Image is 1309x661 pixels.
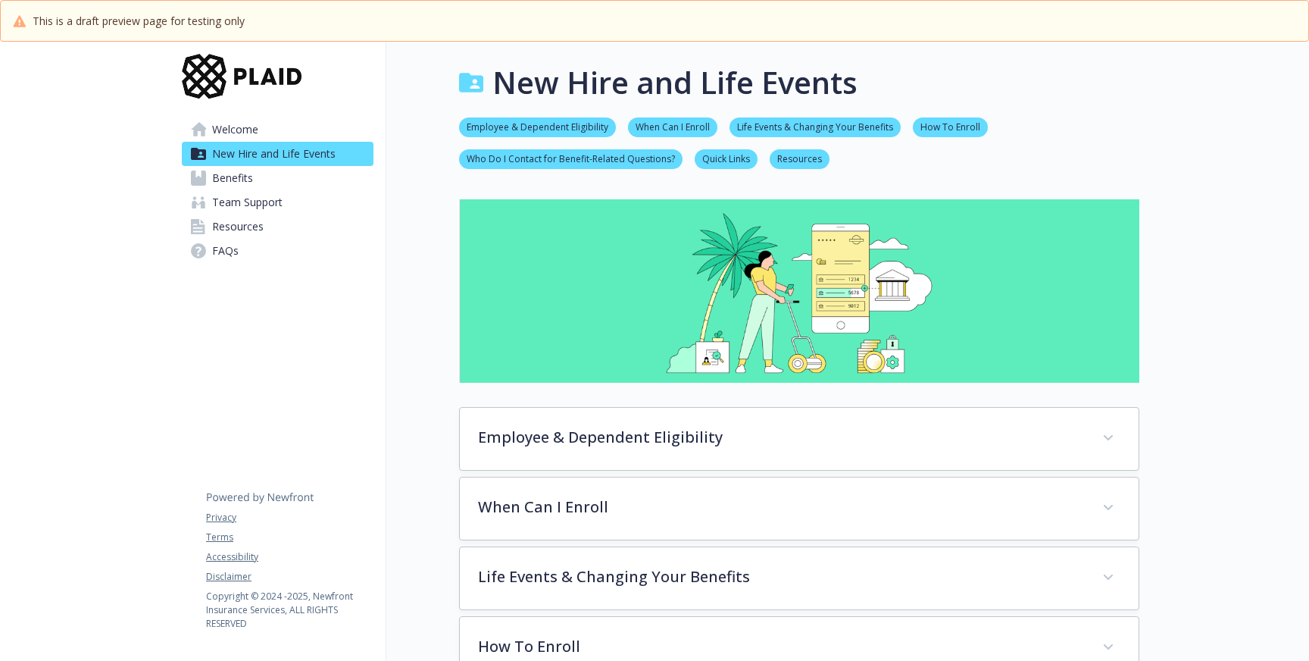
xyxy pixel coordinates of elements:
span: Resources [212,215,264,239]
a: Who Do I Contact for Benefit-Related Questions? [459,151,683,165]
p: Employee & Dependent Eligibility [478,426,1084,449]
a: When Can I Enroll [628,119,717,133]
a: Life Events & Changing Your Benefits [729,119,901,133]
span: FAQs [212,239,239,263]
span: Team Support [212,190,283,215]
p: Life Events & Changing Your Benefits [478,565,1084,588]
a: Accessibility [206,550,373,564]
a: Employee & Dependent Eligibility [459,119,616,133]
a: Quick Links [695,151,758,165]
img: new hire page banner [459,199,1139,383]
a: Team Support [182,190,373,215]
div: When Can I Enroll [460,478,1139,540]
a: New Hire and Life Events [182,142,373,166]
div: Life Events & Changing Your Benefits [460,547,1139,609]
a: Disclaimer [206,570,373,584]
div: Employee & Dependent Eligibility [460,408,1139,470]
a: Resources [182,215,373,239]
span: Welcome [212,117,258,142]
p: How To Enroll [478,635,1084,658]
span: Benefits [212,166,253,190]
span: New Hire and Life Events [212,142,336,166]
a: Terms [206,531,373,544]
a: How To Enroll [913,119,988,133]
h1: New Hire and Life Events [492,60,858,105]
p: When Can I Enroll [478,496,1084,518]
p: Copyright © 2024 - 2025 , Newfront Insurance Services, ALL RIGHTS RESERVED [206,590,373,631]
a: Benefits [182,166,373,190]
a: Welcome [182,117,373,142]
span: This is a draft preview page for testing only [33,13,245,29]
a: Privacy [206,511,373,525]
a: FAQs [182,239,373,263]
a: Resources [770,151,829,165]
